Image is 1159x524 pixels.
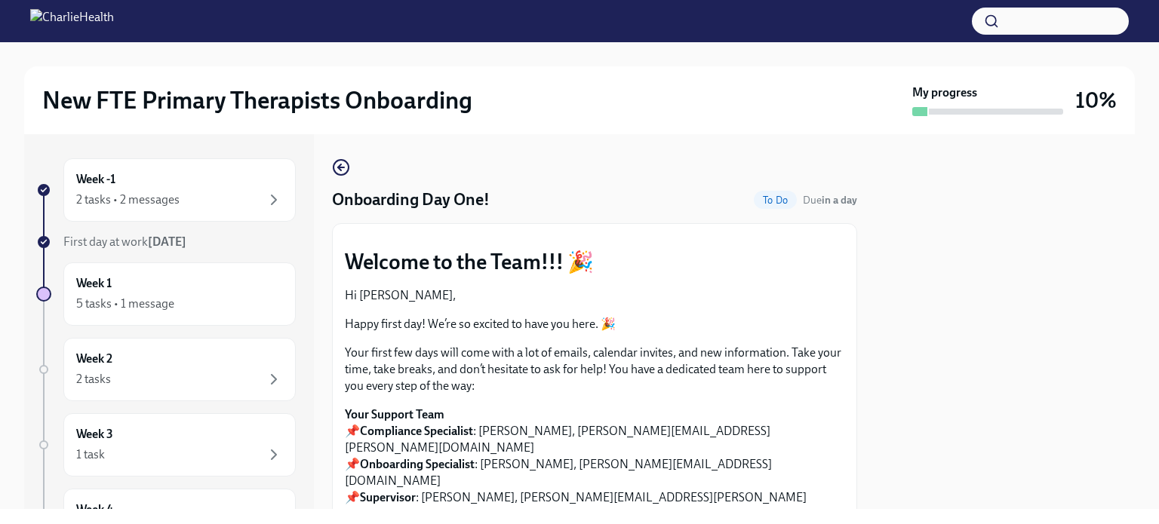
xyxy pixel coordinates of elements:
h6: Week 3 [76,426,113,443]
strong: Your Support Team [345,407,444,421]
h6: Week 1 [76,275,112,292]
strong: My progress [912,84,977,101]
div: 5 tasks • 1 message [76,296,174,312]
div: 1 task [76,446,105,463]
h2: New FTE Primary Therapists Onboarding [42,85,472,115]
a: Week 15 tasks • 1 message [36,262,296,326]
a: Week -12 tasks • 2 messages [36,158,296,222]
span: To Do [754,195,797,206]
a: First day at work[DATE] [36,234,296,250]
p: Hi [PERSON_NAME], [345,287,844,304]
a: Week 31 task [36,413,296,477]
p: Welcome to the Team!!! 🎉 [345,248,844,275]
img: CharlieHealth [30,9,114,33]
p: Your first few days will come with a lot of emails, calendar invites, and new information. Take y... [345,345,844,394]
h6: Week -1 [76,171,115,188]
span: September 4th, 2025 10:00 [803,193,857,207]
span: First day at work [63,234,186,249]
strong: in a day [822,194,857,207]
div: 2 tasks • 2 messages [76,192,180,208]
strong: Onboarding Specialist [360,457,475,471]
h4: Onboarding Day One! [332,188,490,211]
p: Happy first day! We’re so excited to have you here. 🎉 [345,316,844,332]
h3: 10% [1075,87,1117,114]
h6: Week 4 [76,501,113,518]
strong: Supervisor [360,490,416,504]
h6: Week 2 [76,351,112,367]
strong: Compliance Specialist [360,424,473,438]
span: Due [803,194,857,207]
a: Week 22 tasks [36,338,296,401]
strong: [DATE] [148,234,186,249]
div: 2 tasks [76,371,111,388]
